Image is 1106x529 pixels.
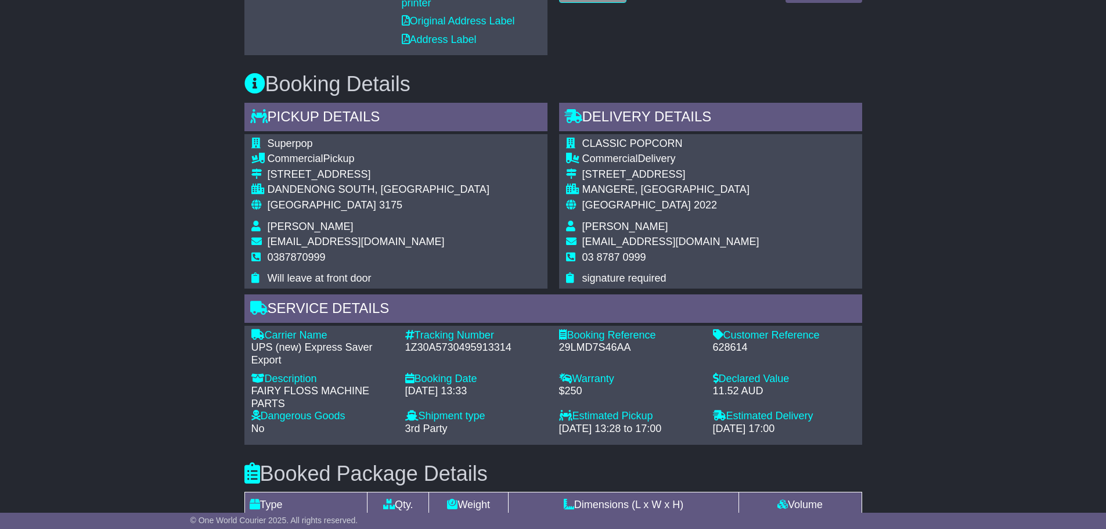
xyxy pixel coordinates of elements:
div: Description [251,373,394,386]
span: 03 8787 0999 [582,251,646,263]
a: Original Address Label [402,15,515,27]
div: Delivery [582,153,759,165]
td: Type [244,492,368,518]
span: [EMAIL_ADDRESS][DOMAIN_NAME] [268,236,445,247]
div: [STREET_ADDRESS] [582,168,759,181]
h3: Booked Package Details [244,462,862,485]
a: Address Label [402,34,477,45]
span: Superpop [268,138,313,149]
div: $250 [559,385,701,398]
div: 29LMD7S46AA [559,341,701,354]
div: Declared Value [713,373,855,386]
div: [DATE] 17:00 [713,423,855,436]
div: [DATE] 13:33 [405,385,547,398]
td: Dimensions (L x W x H) [509,492,738,518]
span: No [251,423,265,434]
div: Booking Reference [559,329,701,342]
h3: Booking Details [244,73,862,96]
div: Delivery Details [559,103,862,134]
div: [DATE] 13:28 to 17:00 [559,423,701,436]
div: Carrier Name [251,329,394,342]
div: FAIRY FLOSS MACHINE PARTS [251,385,394,410]
td: Volume [738,492,862,518]
div: Service Details [244,294,862,326]
span: [GEOGRAPHIC_DATA] [582,199,691,211]
span: Commercial [582,153,638,164]
span: 2022 [694,199,717,211]
div: 1Z30A5730495913314 [405,341,547,354]
span: CLASSIC POPCORN [582,138,683,149]
div: UPS (new) Express Saver Export [251,341,394,366]
div: Estimated Pickup [559,410,701,423]
div: MANGERE, [GEOGRAPHIC_DATA] [582,183,759,196]
div: Warranty [559,373,701,386]
span: 3rd Party [405,423,448,434]
div: [STREET_ADDRESS] [268,168,489,181]
span: 3175 [379,199,402,211]
div: Pickup [268,153,489,165]
div: DANDENONG SOUTH, [GEOGRAPHIC_DATA] [268,183,489,196]
div: Customer Reference [713,329,855,342]
span: Commercial [268,153,323,164]
td: Weight [429,492,509,518]
span: [PERSON_NAME] [582,221,668,232]
span: [EMAIL_ADDRESS][DOMAIN_NAME] [582,236,759,247]
div: Booking Date [405,373,547,386]
div: Tracking Number [405,329,547,342]
div: Estimated Delivery [713,410,855,423]
span: 0387870999 [268,251,326,263]
span: [PERSON_NAME] [268,221,354,232]
div: Dangerous Goods [251,410,394,423]
div: 11.52 AUD [713,385,855,398]
span: signature required [582,272,667,284]
div: Shipment type [405,410,547,423]
span: [GEOGRAPHIC_DATA] [268,199,376,211]
td: Qty. [368,492,429,518]
span: © One World Courier 2025. All rights reserved. [190,516,358,525]
div: 628614 [713,341,855,354]
div: Pickup Details [244,103,547,134]
span: Will leave at front door [268,272,372,284]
